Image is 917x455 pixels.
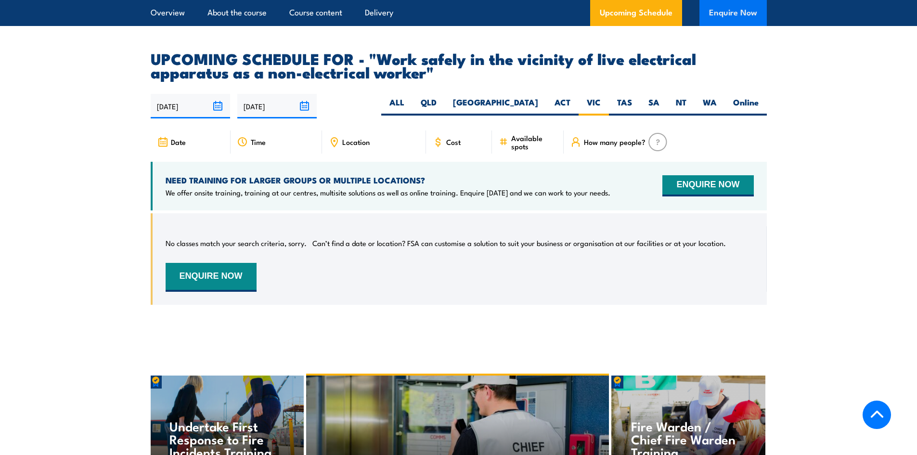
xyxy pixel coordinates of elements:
[166,238,307,248] p: No classes match your search criteria, sorry.
[151,94,230,118] input: From date
[151,52,767,78] h2: UPCOMING SCHEDULE FOR - "Work safely in the vicinity of live electrical apparatus as a non-electr...
[445,97,546,116] label: [GEOGRAPHIC_DATA]
[511,134,557,150] span: Available spots
[251,138,266,146] span: Time
[609,97,640,116] label: TAS
[584,138,646,146] span: How many people?
[166,263,257,292] button: ENQUIRE NOW
[312,238,726,248] p: Can’t find a date or location? FSA can customise a solution to suit your business or organisation...
[446,138,461,146] span: Cost
[237,94,317,118] input: To date
[546,97,579,116] label: ACT
[668,97,695,116] label: NT
[171,138,186,146] span: Date
[413,97,445,116] label: QLD
[381,97,413,116] label: ALL
[695,97,725,116] label: WA
[662,175,753,196] button: ENQUIRE NOW
[579,97,609,116] label: VIC
[725,97,767,116] label: Online
[166,188,610,197] p: We offer onsite training, training at our centres, multisite solutions as well as online training...
[342,138,370,146] span: Location
[166,175,610,185] h4: NEED TRAINING FOR LARGER GROUPS OR MULTIPLE LOCATIONS?
[640,97,668,116] label: SA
